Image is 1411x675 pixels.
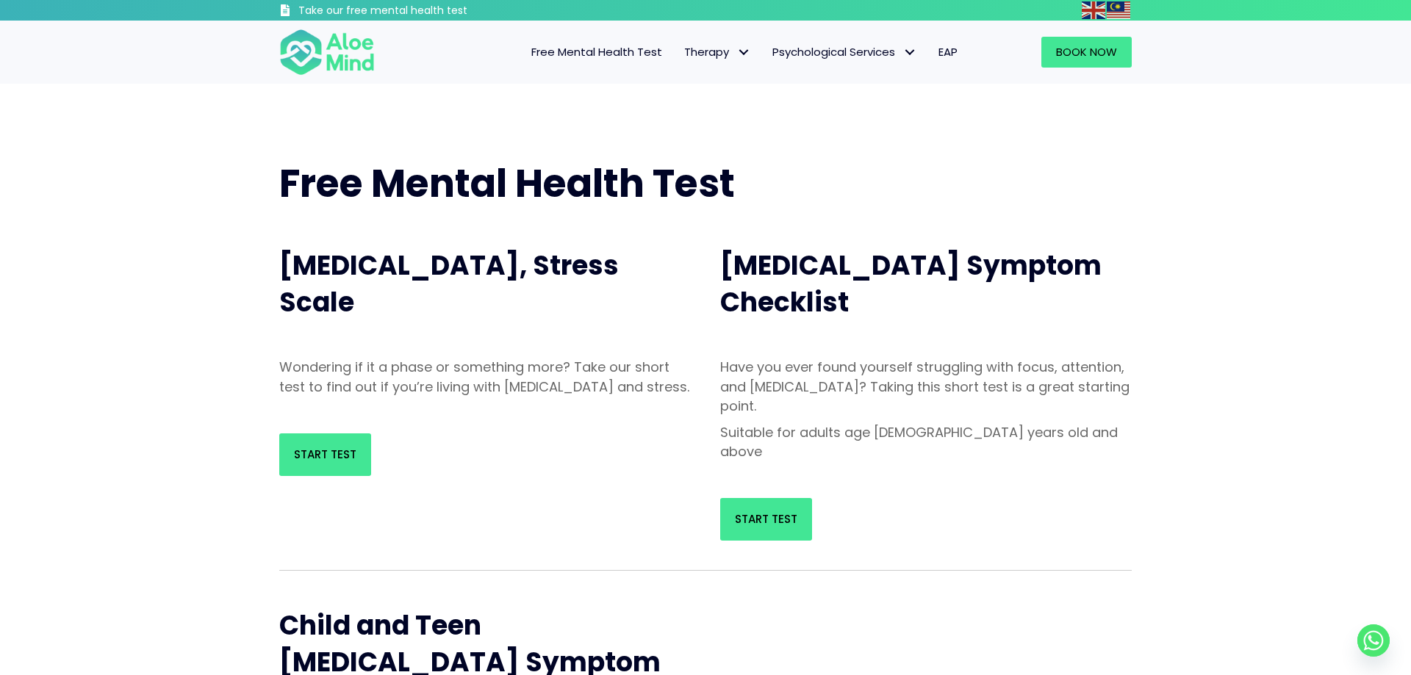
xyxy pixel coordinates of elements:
nav: Menu [394,37,969,68]
span: EAP [938,44,958,59]
span: Therapy [684,44,750,59]
span: [MEDICAL_DATA] Symptom Checklist [720,247,1102,321]
img: ms [1107,1,1130,19]
a: Take our free mental health test [279,4,546,21]
span: Start Test [735,511,797,527]
p: Have you ever found yourself struggling with focus, attention, and [MEDICAL_DATA]? Taking this sh... [720,358,1132,415]
span: Psychological Services [772,44,916,59]
a: English [1082,1,1107,18]
a: Book Now [1041,37,1132,68]
span: Psychological Services: submenu [899,42,920,63]
h3: Take our free mental health test [298,4,546,18]
p: Suitable for adults age [DEMOGRAPHIC_DATA] years old and above [720,423,1132,461]
span: [MEDICAL_DATA], Stress Scale [279,247,619,321]
a: Psychological ServicesPsychological Services: submenu [761,37,927,68]
a: TherapyTherapy: submenu [673,37,761,68]
a: Malay [1107,1,1132,18]
a: Free Mental Health Test [520,37,673,68]
img: Aloe mind Logo [279,28,375,76]
span: Start Test [294,447,356,462]
a: Start Test [279,433,371,476]
a: Whatsapp [1357,624,1390,657]
span: Book Now [1056,44,1117,59]
span: Free Mental Health Test [531,44,662,59]
p: Wondering if it a phase or something more? Take our short test to find out if you’re living with ... [279,358,691,396]
span: Therapy: submenu [733,42,754,63]
a: Start Test [720,498,812,541]
span: Free Mental Health Test [279,156,735,210]
img: en [1082,1,1105,19]
a: EAP [927,37,969,68]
